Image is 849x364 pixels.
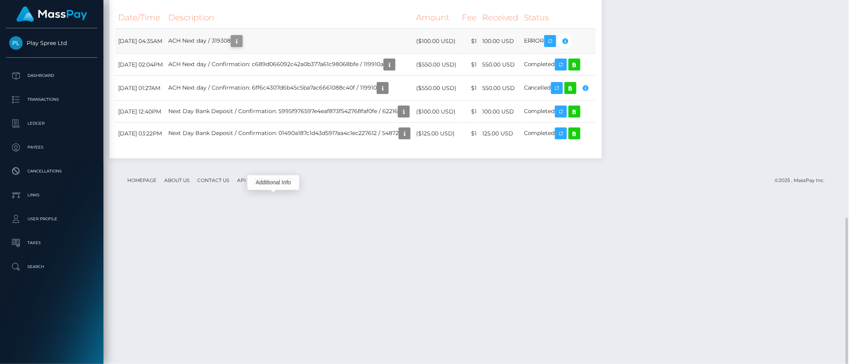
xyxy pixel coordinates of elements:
[166,101,413,123] td: Next Day Bank Deposit / Confirmation: 5995f976597e4eaf873f542768faf0fe / 62216
[413,76,459,101] td: ($550.00 USD)
[6,233,97,253] a: Taxes
[6,137,97,157] a: Payees
[247,175,299,190] div: Additional Info
[194,174,232,186] a: Contact Us
[9,36,23,50] img: Play Spree Ltd
[521,54,596,76] td: Completed
[9,70,94,82] p: Dashboard
[6,90,97,110] a: Transactions
[166,123,413,145] td: Next Day Bank Deposit / Confirmation: 01490a187c1d43d5917aa4c1ec227612 / 54872
[459,29,479,54] td: $1
[124,174,160,186] a: Homepage
[775,176,831,185] div: © 2025 , MassPay Inc.
[166,54,413,76] td: ACH Next day / Confirmation: c689d066092c42a0b377a61c98068bfe / 119910a
[115,54,166,76] td: [DATE] 02:04PM
[9,117,94,129] p: Ledger
[115,7,166,29] th: Date/Time
[521,29,596,54] td: ERROR
[9,213,94,225] p: User Profile
[413,29,459,54] td: ($100.00 USD)
[521,76,596,101] td: Cancelled
[234,174,249,186] a: API
[9,189,94,201] p: Links
[9,141,94,153] p: Payees
[6,209,97,229] a: User Profile
[6,66,97,86] a: Dashboard
[166,29,413,54] td: ACH Next day / 319308
[521,123,596,145] td: Completed
[479,76,521,101] td: 550.00 USD
[9,261,94,273] p: Search
[161,174,193,186] a: About Us
[479,29,521,54] td: 100.00 USD
[413,54,459,76] td: ($550.00 USD)
[115,123,166,145] td: [DATE] 03:22PM
[459,76,479,101] td: $1
[479,7,521,29] th: Received
[166,7,413,29] th: Description
[6,161,97,181] a: Cancellations
[6,39,97,47] span: Play Spree Ltd
[459,7,479,29] th: Fee
[16,6,87,22] img: MassPay Logo
[459,123,479,145] td: $1
[9,237,94,249] p: Taxes
[166,76,413,101] td: ACH Next day / Confirmation: 6ff6c4307d6b45c5ba7ac6661088c40f / 119910
[459,54,479,76] td: $1
[115,101,166,123] td: [DATE] 12:40PM
[413,101,459,123] td: ($100.00 USD)
[479,101,521,123] td: 100.00 USD
[6,114,97,133] a: Ledger
[521,101,596,123] td: Completed
[413,123,459,145] td: ($125.00 USD)
[413,7,459,29] th: Amount
[558,33,573,49] button: Incorrect routing number
[6,257,97,277] a: Search
[459,101,479,123] td: $1
[9,165,94,177] p: Cancellations
[115,76,166,101] td: [DATE] 01:27AM
[479,54,521,76] td: 550.00 USD
[6,185,97,205] a: Links
[521,7,596,29] th: Status
[115,29,166,54] td: [DATE] 04:35AM
[9,94,94,106] p: Transactions
[479,123,521,145] td: 125.00 USD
